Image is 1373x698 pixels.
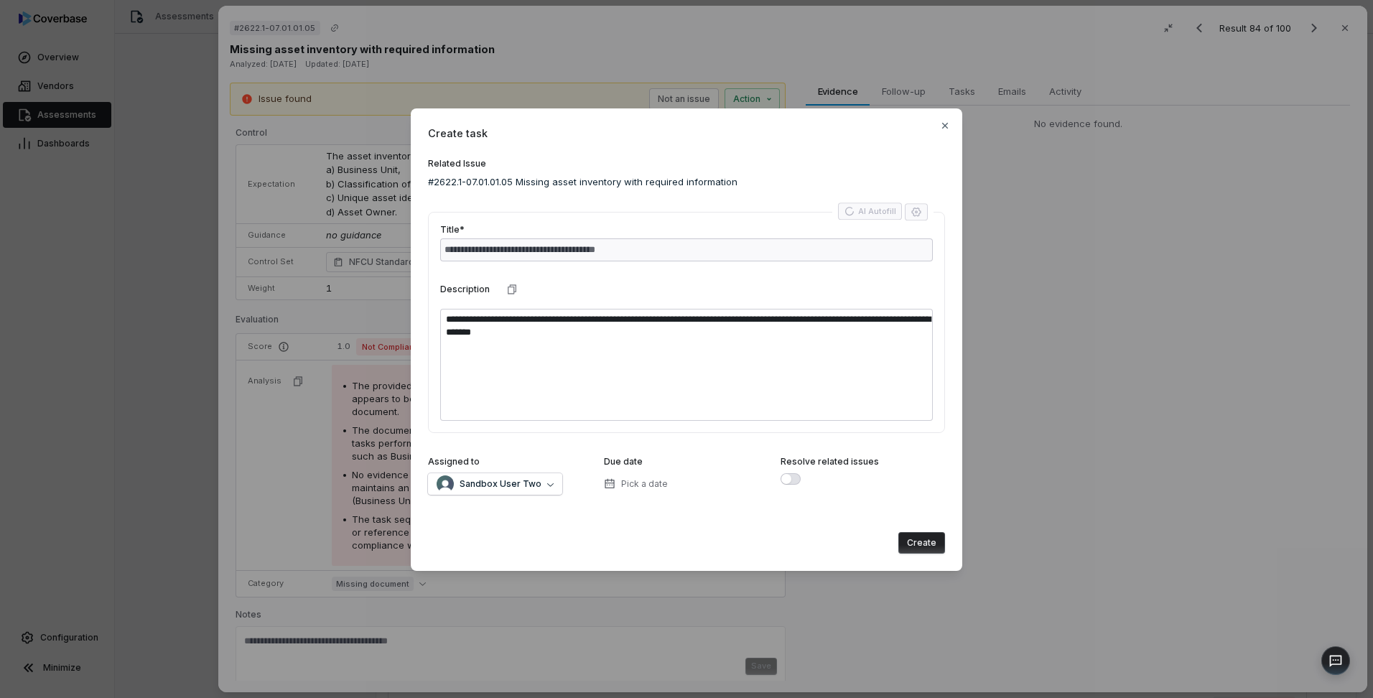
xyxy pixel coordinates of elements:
img: Sandbox User Two avatar [437,475,454,493]
span: #2622.1-07.01.01.05 Missing asset inventory with required information [428,175,737,190]
label: Title* [440,224,465,236]
span: Sandbox User Two [460,478,541,490]
span: Create task [428,126,945,141]
button: Create [898,532,945,554]
span: Resolve related issues [781,456,879,467]
span: Pick a date [621,478,668,490]
label: Assigned to [428,456,480,467]
label: Due date [604,456,643,467]
label: Description [440,284,490,295]
label: Related Issue [428,158,945,169]
button: Pick a date [600,469,672,499]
